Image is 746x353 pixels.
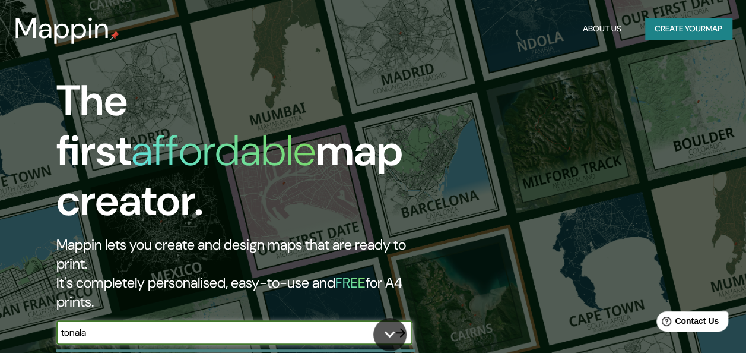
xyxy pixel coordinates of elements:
h3: Mappin [14,12,110,45]
input: Choose your favourite place [56,326,389,339]
button: About Us [578,18,626,40]
h2: Mappin lets you create and design maps that are ready to print. It's completely personalised, eas... [56,235,430,311]
h1: The first map creator. [56,76,430,235]
iframe: Help widget launcher [640,307,733,340]
h5: FREE [335,273,366,292]
h1: affordable [131,123,316,178]
button: Create yourmap [645,18,732,40]
img: mappin-pin [110,31,119,40]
